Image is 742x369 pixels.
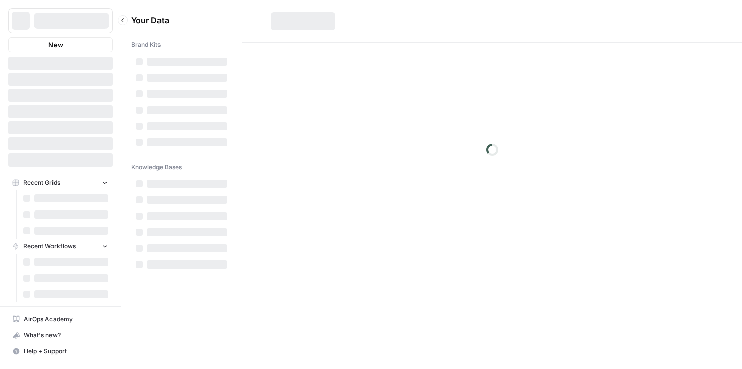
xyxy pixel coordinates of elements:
button: Help + Support [8,343,113,359]
span: Knowledge Bases [131,163,182,172]
span: Your Data [131,14,220,26]
span: Recent Grids [23,178,60,187]
button: New [8,37,113,52]
button: Recent Grids [8,175,113,190]
span: Help + Support [24,347,108,356]
a: AirOps Academy [8,311,113,327]
span: Brand Kits [131,40,161,49]
div: What's new? [9,328,112,343]
button: What's new? [8,327,113,343]
span: Recent Workflows [23,242,76,251]
button: Recent Workflows [8,239,113,254]
span: AirOps Academy [24,314,108,324]
span: New [48,40,63,50]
